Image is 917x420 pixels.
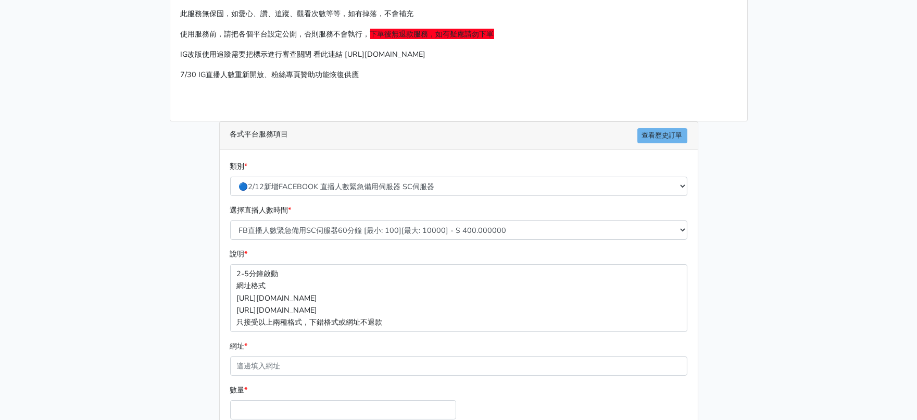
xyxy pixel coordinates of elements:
[181,48,737,60] p: IG改版使用追蹤需要把標示進行審查關閉 看此連結 [URL][DOMAIN_NAME]
[230,160,248,172] label: 類別
[370,29,494,39] span: 下單後無退款服務，如有疑慮請勿下單
[230,340,248,352] label: 網址
[181,28,737,40] p: 使用服務前，請把各個平台設定公開，否則服務不會執行，
[230,356,687,376] input: 這邊填入網址
[230,248,248,260] label: 說明
[230,204,292,216] label: 選擇直播人數時間
[637,128,687,143] a: 查看歷史訂單
[220,122,698,150] div: 各式平台服務項目
[230,264,687,331] p: 2-5分鐘啟動 網址格式 [URL][DOMAIN_NAME] [URL][DOMAIN_NAME] 只接受以上兩種格式，下錯格式或網址不退款
[181,69,737,81] p: 7/30 IG直播人數重新開放、粉絲專頁贊助功能恢復供應
[181,8,737,20] p: 此服務無保固，如愛心、讚、追蹤、觀看次數等等，如有掉落，不會補充
[230,384,248,396] label: 數量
